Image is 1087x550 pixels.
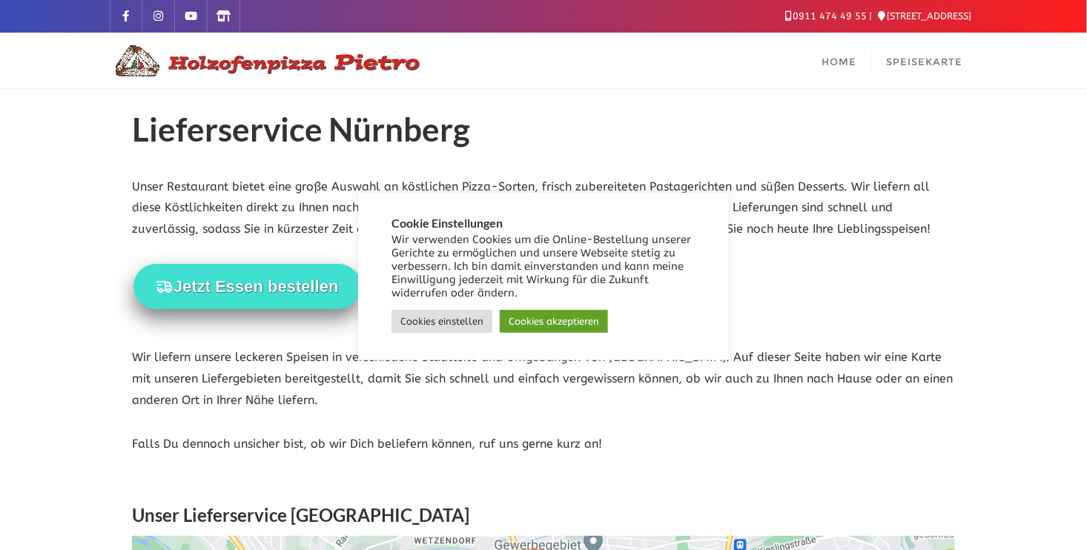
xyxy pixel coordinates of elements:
[132,176,955,240] p: Unser Restaurant bietet eine große Auswahl an köstlichen Pizza-Sorten, frisch zubereiteten Pastag...
[391,310,492,333] a: Cookies einstellen
[886,56,962,67] span: Speisekarte
[110,43,421,79] img: Logo
[133,264,361,309] button: Jetzt Essen bestellen
[871,33,977,88] a: Speisekarte
[132,111,955,154] h1: Lieferservice Nürnberg
[822,56,856,67] span: Home
[132,498,955,536] h3: Unser Lieferservice [GEOGRAPHIC_DATA]
[132,347,955,411] p: Wir liefern unsere leckeren Speisen in verschiedene Stadtteile und Umgebungen von [GEOGRAPHIC_DAT...
[391,216,696,230] h5: Cookie Einstellungen
[878,10,971,21] a: [STREET_ADDRESS]
[391,233,696,300] div: Wir verwenden Cookies um die Online-Bestellung unserer Gerichte zu ermöglichen und unsere Webseit...
[785,10,867,21] a: 0911 474 49 55
[500,310,608,333] a: Cookies akzeptieren
[807,33,871,88] a: Home
[132,434,955,455] p: Falls Du dennoch unsicher bist, ob wir Dich beliefern können, ruf uns gerne kurz an!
